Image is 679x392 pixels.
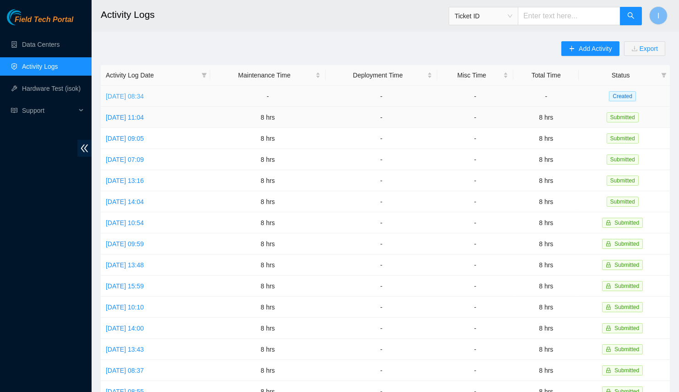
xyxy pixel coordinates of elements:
[614,367,639,374] span: Submitted
[437,170,514,191] td: -
[606,262,611,268] span: lock
[607,197,639,207] span: Submitted
[607,112,639,122] span: Submitted
[326,254,437,276] td: -
[210,233,326,254] td: 8 hrs
[326,128,437,149] td: -
[614,304,639,310] span: Submitted
[607,176,639,186] span: Submitted
[584,70,657,80] span: Status
[106,261,144,269] a: [DATE] 13:48
[606,220,611,226] span: lock
[614,262,639,268] span: Submitted
[106,219,144,226] a: [DATE] 10:54
[106,346,144,353] a: [DATE] 13:43
[326,191,437,212] td: -
[561,41,619,56] button: plusAdd Activity
[607,155,639,165] span: Submitted
[210,170,326,191] td: 8 hrs
[455,9,512,23] span: Ticket ID
[513,86,579,107] td: -
[7,17,73,28] a: Akamai TechnologiesField Tech Portal
[326,86,437,107] td: -
[437,254,514,276] td: -
[627,12,635,21] span: search
[106,282,144,290] a: [DATE] 15:59
[437,107,514,128] td: -
[513,212,579,233] td: 8 hrs
[210,254,326,276] td: 8 hrs
[22,85,81,92] a: Hardware Test (isok)
[106,70,198,80] span: Activity Log Date
[210,149,326,170] td: 8 hrs
[210,128,326,149] td: 8 hrs
[437,233,514,254] td: -
[609,91,636,101] span: Created
[210,86,326,107] td: -
[22,101,76,120] span: Support
[437,212,514,233] td: -
[513,170,579,191] td: 8 hrs
[607,133,639,144] span: Submitted
[437,149,514,170] td: -
[661,72,667,78] span: filter
[437,297,514,318] td: -
[513,360,579,381] td: 8 hrs
[106,156,144,163] a: [DATE] 07:09
[210,339,326,360] td: 8 hrs
[22,41,60,48] a: Data Centers
[7,9,46,25] img: Akamai Technologies
[326,149,437,170] td: -
[513,128,579,149] td: 8 hrs
[210,360,326,381] td: 8 hrs
[606,241,611,247] span: lock
[437,86,514,107] td: -
[210,297,326,318] td: 8 hrs
[606,326,611,331] span: lock
[210,276,326,297] td: 8 hrs
[326,339,437,360] td: -
[569,45,575,53] span: plus
[437,339,514,360] td: -
[513,65,579,86] th: Total Time
[437,191,514,212] td: -
[106,93,144,100] a: [DATE] 08:34
[624,41,665,56] button: downloadExport
[106,135,144,142] a: [DATE] 09:05
[513,276,579,297] td: 8 hrs
[513,318,579,339] td: 8 hrs
[210,212,326,233] td: 8 hrs
[614,220,639,226] span: Submitted
[518,7,620,25] input: Enter text here...
[326,233,437,254] td: -
[513,297,579,318] td: 8 hrs
[437,128,514,149] td: -
[106,177,144,184] a: [DATE] 13:16
[513,149,579,170] td: 8 hrs
[437,318,514,339] td: -
[210,107,326,128] td: 8 hrs
[657,10,659,22] span: I
[659,68,668,82] span: filter
[22,63,58,70] a: Activity Logs
[437,360,514,381] td: -
[606,347,611,352] span: lock
[106,240,144,248] a: [DATE] 09:59
[106,367,144,374] a: [DATE] 08:37
[106,304,144,311] a: [DATE] 10:10
[326,107,437,128] td: -
[210,191,326,212] td: 8 hrs
[326,360,437,381] td: -
[106,325,144,332] a: [DATE] 14:00
[326,297,437,318] td: -
[513,339,579,360] td: 8 hrs
[513,191,579,212] td: 8 hrs
[326,276,437,297] td: -
[106,198,144,205] a: [DATE] 14:04
[200,68,209,82] span: filter
[437,276,514,297] td: -
[513,233,579,254] td: 8 hrs
[326,170,437,191] td: -
[106,114,144,121] a: [DATE] 11:04
[77,140,92,157] span: double-left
